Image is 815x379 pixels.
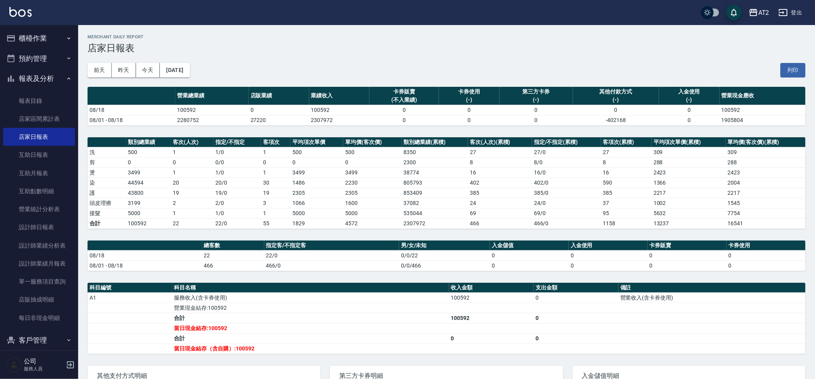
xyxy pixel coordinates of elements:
[468,198,532,208] td: 24
[309,105,370,115] td: 100592
[500,115,573,125] td: 0
[261,178,290,188] td: 30
[601,218,652,228] td: 1158
[249,87,309,105] th: 店販業績
[3,291,75,309] a: 店販抽成明細
[261,167,290,178] td: 1
[88,208,126,218] td: 接髮
[601,198,652,208] td: 37
[402,147,468,157] td: 8350
[3,350,75,370] button: 員工及薪資
[468,188,532,198] td: 385
[88,105,175,115] td: 08/18
[3,309,75,327] a: 每日非現金明細
[532,218,601,228] td: 466/0
[213,147,261,157] td: 1 / 0
[720,87,806,105] th: 營業現金應收
[652,218,726,228] td: 13237
[402,208,468,218] td: 535044
[648,250,727,260] td: 0
[371,96,437,104] div: (不入業績)
[727,260,806,271] td: 0
[261,208,290,218] td: 1
[126,157,171,167] td: 0
[726,218,806,228] td: 16541
[449,313,534,323] td: 100592
[171,218,213,228] td: 22
[171,198,213,208] td: 2
[171,178,213,188] td: 20
[171,208,213,218] td: 1
[3,273,75,291] a: 單一服務項目查詢
[172,303,449,313] td: 營業現金結存:100592
[402,188,468,198] td: 853409
[6,357,22,373] img: Person
[24,365,64,372] p: 服務人員
[648,241,727,251] th: 卡券販賣
[88,137,806,229] table: a dense table
[88,178,126,188] td: 染
[3,110,75,128] a: 店家區間累計表
[88,250,202,260] td: 08/18
[468,137,532,147] th: 客次(人次)(累積)
[532,167,601,178] td: 16 / 0
[309,115,370,125] td: 2307972
[781,63,806,77] button: 列印
[661,88,718,96] div: 入金使用
[202,260,264,271] td: 466
[126,188,171,198] td: 43800
[343,157,401,167] td: 0
[171,157,213,167] td: 0
[309,87,370,105] th: 業績收入
[88,115,175,125] td: 08/01 - 08/18
[726,208,806,218] td: 7754
[88,43,806,54] h3: 店家日報表
[490,250,569,260] td: 0
[659,115,720,125] td: 0
[659,105,720,115] td: 0
[3,237,75,255] a: 設計師業績分析表
[758,8,769,18] div: AT2
[88,198,126,208] td: 頭皮理療
[290,137,343,147] th: 平均項次單價
[3,182,75,200] a: 互助點數明細
[343,218,401,228] td: 4572
[402,218,468,228] td: 2307972
[290,178,343,188] td: 1486
[160,63,190,77] button: [DATE]
[532,137,601,147] th: 指定/不指定(累積)
[618,283,806,293] th: 備註
[573,105,659,115] td: 0
[261,198,290,208] td: 3
[175,87,249,105] th: 營業總業績
[88,147,126,157] td: 洗
[726,157,806,167] td: 288
[726,147,806,157] td: 309
[171,188,213,198] td: 19
[402,178,468,188] td: 805793
[720,115,806,125] td: 1905804
[126,178,171,188] td: 44594
[88,167,126,178] td: 燙
[202,250,264,260] td: 22
[449,283,534,293] th: 收入金額
[172,333,449,343] td: 合計
[261,157,290,167] td: 0
[261,137,290,147] th: 客項次
[261,218,290,228] td: 55
[449,293,534,303] td: 100592
[172,283,449,293] th: 科目名稱
[573,115,659,125] td: -402168
[726,178,806,188] td: 2004
[399,241,490,251] th: 男/女/未知
[3,164,75,182] a: 互助月報表
[112,63,136,77] button: 昨天
[249,105,309,115] td: 0
[468,178,532,188] td: 402
[534,333,618,343] td: 0
[3,92,75,110] a: 報表目錄
[3,48,75,69] button: 預約管理
[3,218,75,236] a: 設計師日報表
[126,137,171,147] th: 類別總業績
[720,105,806,115] td: 100592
